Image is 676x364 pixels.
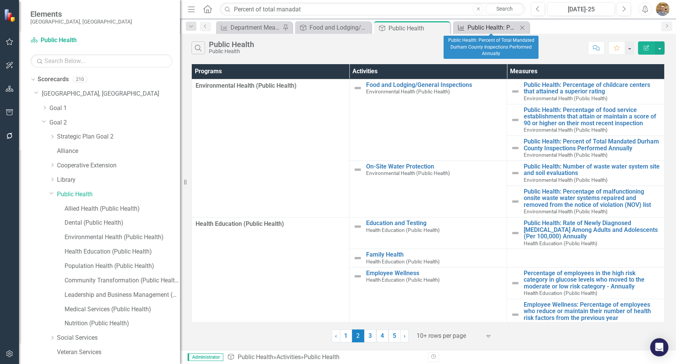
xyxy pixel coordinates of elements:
a: Environmental Health (Public Health) [65,233,180,242]
td: Double-Click to Edit Right Click for Context Menu [507,186,665,217]
a: Public Health: Percentage of malfunctioning onsite waste water systems repaired and removed from ... [524,188,660,208]
a: On-Site Water Protection [366,163,503,170]
a: Medical Services (Public Health) [65,305,180,314]
span: Health Education (Public Health) [366,227,440,233]
a: Public Health [238,353,273,361]
a: Dental (Public Health) [65,219,180,227]
a: Health Education (Public Health) [65,247,180,256]
input: Search ClearPoint... [220,3,525,16]
img: Not Defined [511,169,520,178]
div: Public Health: Percent of Total Mandated Durham County Inspections Performed Annually [444,36,539,59]
a: Percentage of employees in the high risk category in glucose levels who moved to the moderate or ... [524,270,660,290]
img: Not Defined [353,222,362,231]
span: Administrator [188,353,223,361]
a: Nutrition (Public Health) [65,319,180,328]
img: Not Defined [353,254,362,263]
td: Double-Click to Edit Right Click for Context Menu [349,267,507,331]
img: Not Defined [511,279,520,288]
span: Environmental Health (Public Health) [524,127,608,133]
td: Double-Click to Edit Right Click for Context Menu [349,161,507,217]
a: Search [485,4,523,14]
div: 210 [73,76,87,83]
a: Alliance [57,147,180,156]
a: Public Health [57,190,180,199]
img: Not Defined [511,310,520,319]
span: Health Education (Public Health) [196,220,284,227]
a: 3 [364,329,376,342]
td: Double-Click to Edit Right Click for Context Menu [349,249,507,267]
a: Strategic Plan Goal 2 [57,132,180,141]
div: Public Health [389,24,448,33]
td: Double-Click to Edit Right Click for Context Menu [507,104,665,136]
span: Environmental Health (Public Health) [196,82,297,89]
span: Health Education (Public Health) [366,258,440,265]
a: Public Health: Rate of Newly Diagnosed [MEDICAL_DATA] Among Adults and Adolescents (Per 100,000) ... [524,220,660,240]
span: Elements [30,9,132,19]
a: Public Health: Percentage of childcare centers that attained a superior rating [524,82,660,95]
div: [DATE]-25 [550,5,612,14]
span: Environmental Health (Public Health) [524,177,608,183]
td: Double-Click to Edit Right Click for Context Menu [507,161,665,186]
a: Public Health [30,36,125,45]
a: Family Health [366,251,503,258]
a: Food and Lodging/General Inspections [366,82,503,88]
div: Public Health [209,49,254,54]
input: Search Below... [30,54,172,68]
a: Public Health: Percent of Total Mandated Durham County Inspections Performed Annually [455,23,518,32]
span: Environmental Health (Public Health) [524,152,608,158]
a: Activities [276,353,301,361]
a: Allied Health (Public Health) [65,205,180,213]
img: ClearPoint Strategy [3,8,17,22]
a: [GEOGRAPHIC_DATA], [GEOGRAPHIC_DATA] [42,90,180,98]
a: Employee Wellness [366,270,503,277]
td: Double-Click to Edit Right Click for Context Menu [507,267,665,299]
a: Employee Wellness: Percentage of employees who reduce or maintain their number of health risk fac... [524,301,660,321]
div: Department Measure Report [231,23,281,32]
a: Goal 2 [49,118,180,127]
a: Population Health (Public Health) [65,262,180,271]
a: Veteran Services [57,348,180,357]
a: 5 [389,329,401,342]
span: Health Education (Public Health) [524,240,597,246]
img: Not Defined [511,115,520,124]
span: Health Education (Public Health) [524,290,597,296]
span: Environmental Health (Public Health) [524,95,608,101]
a: Scorecards [38,75,69,84]
span: ‹ [335,332,337,339]
img: Not Defined [511,228,520,238]
a: Cooperative Extension [57,161,180,170]
small: [GEOGRAPHIC_DATA], [GEOGRAPHIC_DATA] [30,19,132,25]
td: Double-Click to Edit Right Click for Context Menu [349,79,507,161]
td: Double-Click to Edit Right Click for Context Menu [349,217,507,249]
a: Public Health: Percent of Total Mandated Durham County Inspections Performed Annually [524,138,660,151]
span: › [404,332,406,339]
img: Not Defined [511,197,520,206]
span: Environmental Health (Public Health) [366,170,450,176]
td: Double-Click to Edit Right Click for Context Menu [507,79,665,104]
a: Department Measure Report [218,23,281,32]
img: Not Defined [511,143,520,153]
a: Food and Lodging/General Inspections [297,23,369,32]
span: Health Education (Public Health) [366,277,440,283]
div: Public Health: Percent of Total Mandated Durham County Inspections Performed Annually [468,23,518,32]
a: Public Health: Number of waste water system site and soil evaluations [524,163,660,176]
div: » » [227,353,422,362]
a: Education and Testing [366,220,503,227]
td: Double-Click to Edit Right Click for Context Menu [507,217,665,249]
img: Not Defined [353,84,362,93]
a: Goal 1 [49,104,180,113]
a: 4 [376,329,389,342]
a: Library [57,176,180,184]
div: Public Health [304,353,340,361]
img: Not Defined [353,165,362,174]
div: Public Health [209,40,254,49]
img: Josh Edwards [656,2,670,16]
img: Not Defined [511,87,520,96]
div: Open Intercom Messenger [650,338,668,356]
span: Environmental Health (Public Health) [524,208,608,214]
button: [DATE]-25 [547,2,615,16]
img: Not Defined [353,272,362,281]
span: 2 [352,329,364,342]
a: Social Services [57,334,180,342]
